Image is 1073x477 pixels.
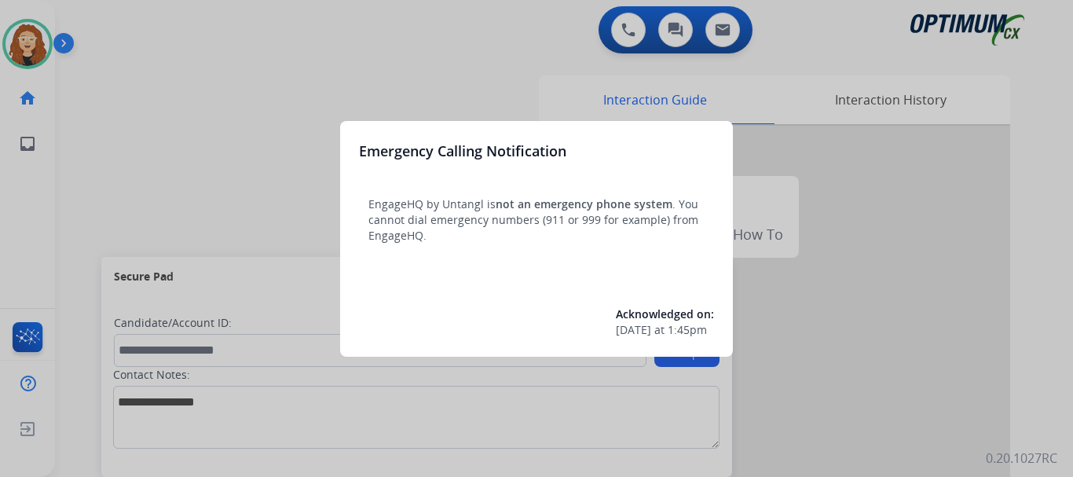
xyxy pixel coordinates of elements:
h3: Emergency Calling Notification [359,140,566,162]
span: Acknowledged on: [616,306,714,321]
div: at [616,322,714,338]
span: [DATE] [616,322,651,338]
span: 1:45pm [668,322,707,338]
span: not an emergency phone system [496,196,672,211]
p: 0.20.1027RC [986,449,1057,468]
p: EngageHQ by Untangl is . You cannot dial emergency numbers (911 or 999 for example) from EngageHQ. [368,196,705,244]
